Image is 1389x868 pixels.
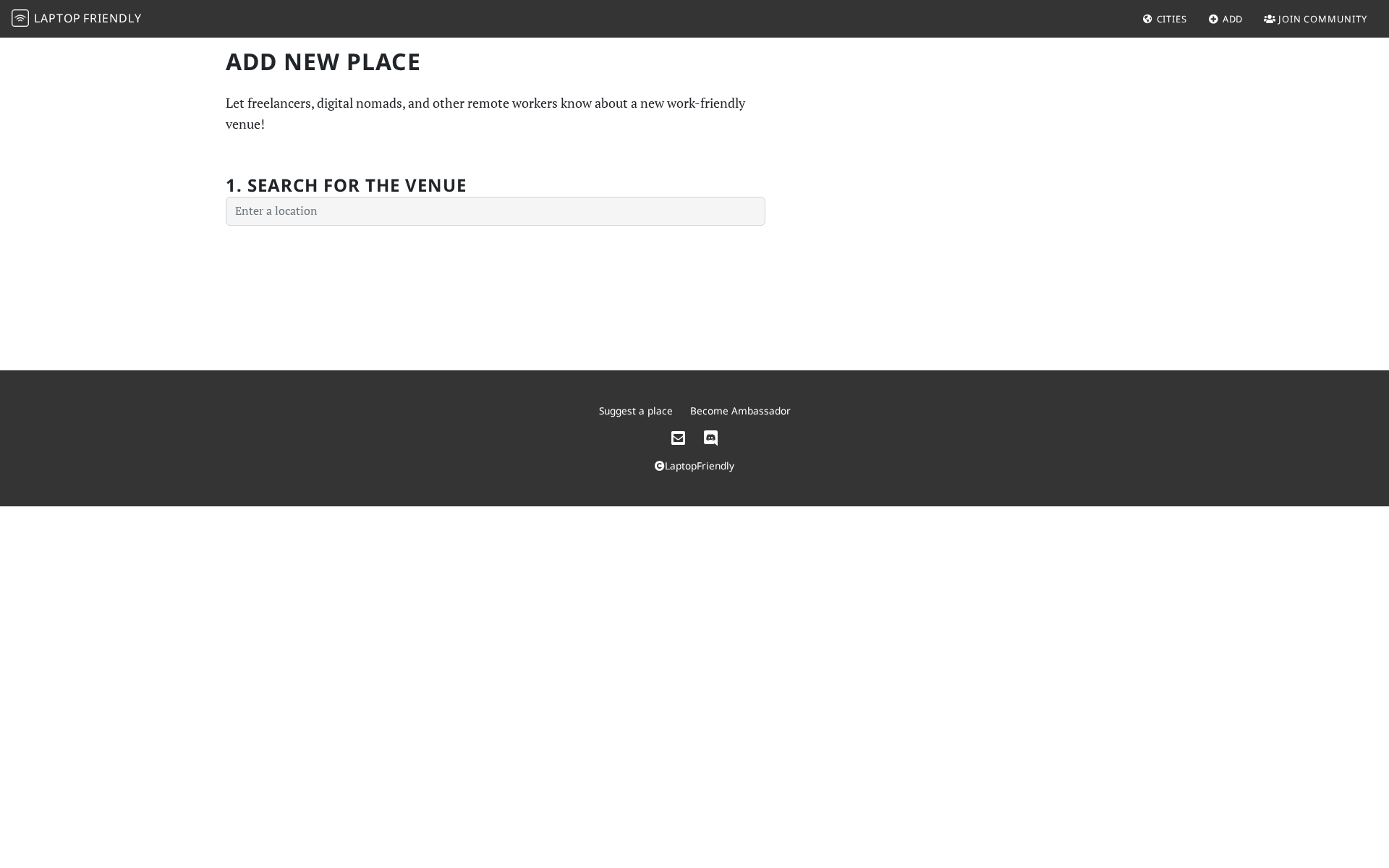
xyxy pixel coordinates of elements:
span: Cities [1157,12,1187,25]
a: Join Community [1258,6,1373,32]
p: Let freelancers, digital nomads, and other remote workers know about a new work-friendly venue! [226,93,765,135]
a: LaptopFriendly LaptopFriendly [12,7,142,32]
a: LaptopFriendly [655,459,734,472]
a: Cities [1137,6,1193,32]
label: If you are a human, ignore this field [226,158,270,283]
h2: 1. Search for the venue [226,175,467,196]
span: Laptop [34,10,81,26]
a: Suggest a place [599,404,673,417]
span: Friendly [83,10,141,26]
a: Add [1202,6,1249,32]
span: Join Community [1278,12,1367,25]
h1: Add new Place [226,48,765,75]
a: Become Ambassador [690,404,791,417]
img: LaptopFriendly [12,9,29,27]
span: Add [1223,12,1244,25]
input: Enter a location [226,197,765,226]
